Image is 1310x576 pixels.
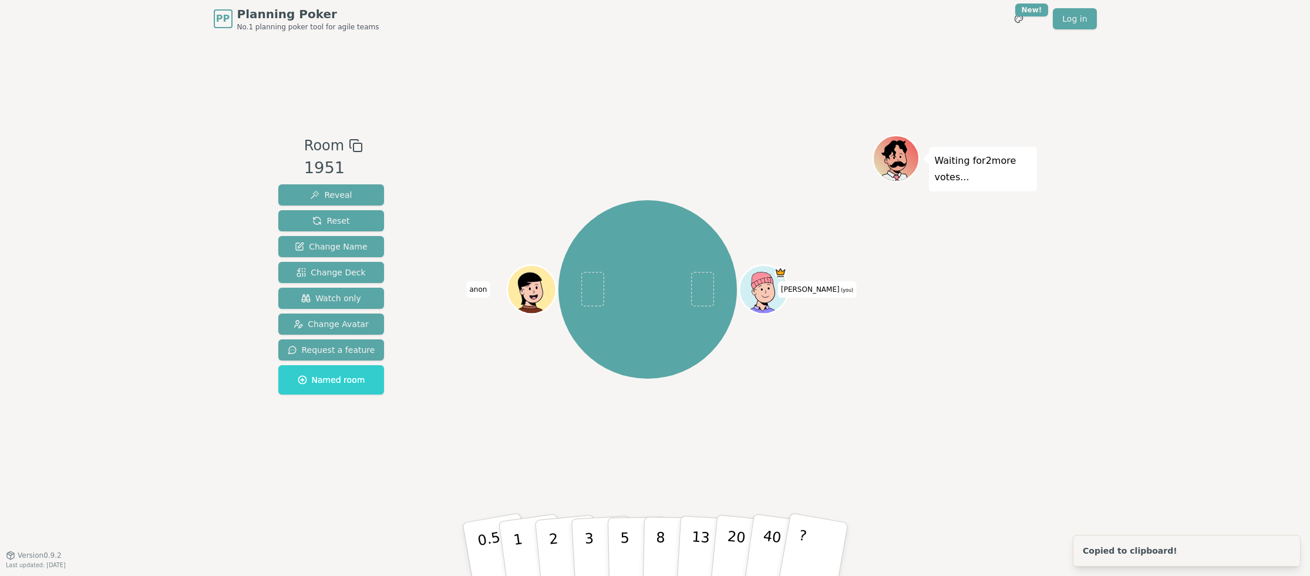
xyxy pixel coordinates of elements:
button: Change Avatar [278,314,385,335]
a: Log in [1053,8,1096,29]
span: Change Avatar [294,318,369,330]
span: Change Name [295,241,367,252]
span: (you) [840,288,854,293]
span: Reveal [310,189,352,201]
button: Change Deck [278,262,385,283]
span: Emanuel is the host [774,267,787,279]
button: Change Name [278,236,385,257]
button: New! [1008,8,1029,29]
p: Waiting for 2 more votes... [935,153,1031,186]
button: Reveal [278,184,385,206]
span: Planning Poker [237,6,379,22]
button: Named room [278,365,385,395]
span: Click to change your name [778,281,856,298]
button: Click to change your avatar [741,267,787,312]
span: Version 0.9.2 [18,551,62,560]
span: Reset [312,215,349,227]
span: Change Deck [297,267,365,278]
span: Request a feature [288,344,375,356]
span: Named room [298,374,365,386]
div: Copied to clipboard! [1083,545,1177,557]
span: Last updated: [DATE] [6,562,66,568]
div: New! [1015,4,1049,16]
span: Click to change your name [466,281,490,298]
div: 1951 [304,156,363,180]
span: PP [216,12,230,26]
span: No.1 planning poker tool for agile teams [237,22,379,32]
button: Version0.9.2 [6,551,62,560]
span: Watch only [301,292,361,304]
button: Watch only [278,288,385,309]
button: Request a feature [278,339,385,361]
span: Room [304,135,344,156]
button: Reset [278,210,385,231]
a: PPPlanning PokerNo.1 planning poker tool for agile teams [214,6,379,32]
